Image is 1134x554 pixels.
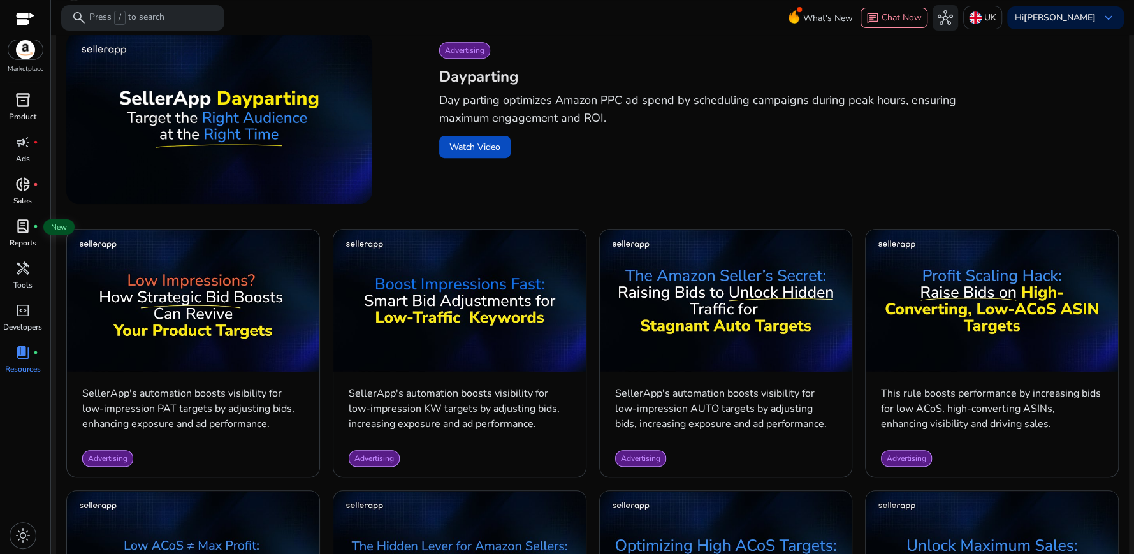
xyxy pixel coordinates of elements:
[882,11,922,24] span: Chat Now
[1024,11,1096,24] b: [PERSON_NAME]
[439,66,1098,87] h2: Dayparting
[439,91,966,127] p: Day parting optimizes Amazon PPC ad spend by scheduling campaigns during peak hours, ensuring max...
[984,6,996,29] p: UK
[938,10,953,26] span: hub
[15,135,31,150] span: campaign
[15,345,31,360] span: book_4
[33,182,38,187] span: fiber_manual_record
[866,12,879,25] span: chat
[1015,13,1096,22] p: Hi
[354,453,394,463] span: Advertising
[71,10,87,26] span: search
[43,219,75,235] span: New
[615,386,837,432] p: SellerApp's automation boosts visibility for low-impression AUTO targets by adjusting bids, incre...
[15,219,31,234] span: lab_profile
[349,386,571,432] p: SellerApp's automation boosts visibility for low-impression KW targets by adjusting bids, increas...
[439,136,511,158] button: Watch Video
[13,279,33,291] p: Tools
[82,386,304,432] p: SellerApp's automation boosts visibility for low-impression PAT targets by adjusting bids, enhanc...
[881,386,1103,432] p: This rule boosts performance by increasing bids for low ACoS, high-converting ASINs, enhancing vi...
[33,350,38,355] span: fiber_manual_record
[33,224,38,229] span: fiber_manual_record
[15,303,31,318] span: code_blocks
[15,92,31,108] span: inventory_2
[933,5,958,31] button: hub
[9,111,36,122] p: Product
[33,140,38,145] span: fiber_manual_record
[89,11,164,25] p: Press to search
[445,45,484,55] span: Advertising
[16,153,30,164] p: Ads
[3,321,42,333] p: Developers
[969,11,982,24] img: uk.svg
[866,230,1118,372] img: sddefault.jpg
[600,230,852,372] img: sddefault.jpg
[803,7,853,29] span: What's New
[66,32,372,204] img: maxresdefault.jpg
[621,453,660,463] span: Advertising
[15,528,31,543] span: light_mode
[15,177,31,192] span: donut_small
[67,230,319,372] img: sddefault.jpg
[5,363,41,375] p: Resources
[88,453,127,463] span: Advertising
[8,40,43,59] img: amazon.svg
[114,11,126,25] span: /
[1101,10,1116,26] span: keyboard_arrow_down
[887,453,926,463] span: Advertising
[861,8,927,28] button: chatChat Now
[13,195,32,207] p: Sales
[333,230,586,372] img: sddefault.jpg
[8,64,43,74] p: Marketplace
[10,237,36,249] p: Reports
[15,261,31,276] span: handyman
